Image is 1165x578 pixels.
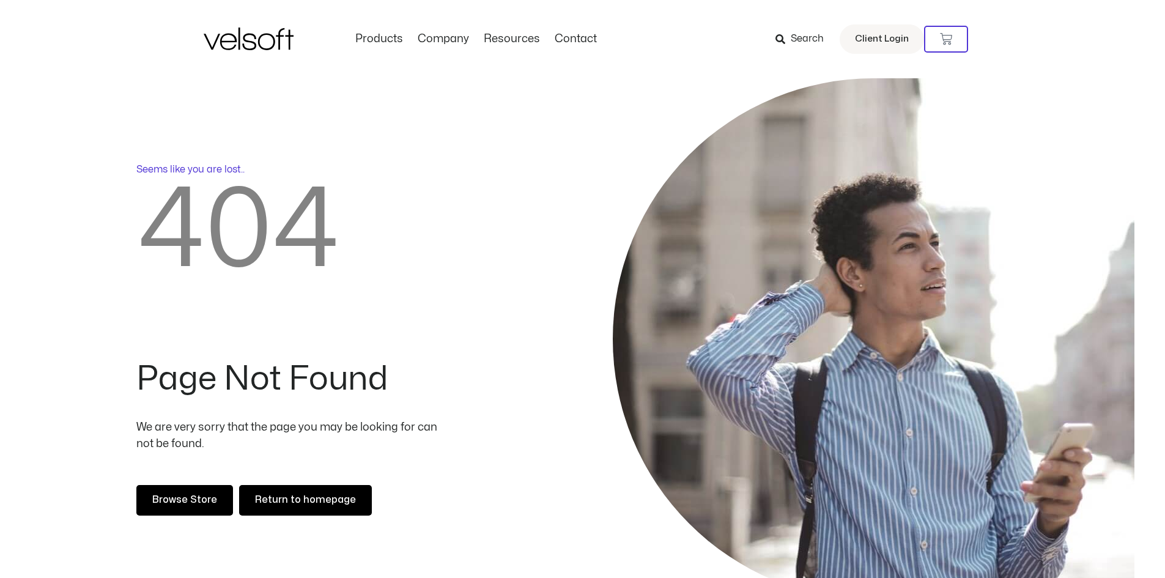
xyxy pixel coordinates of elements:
img: Velsoft Training Materials [204,28,294,50]
a: ContactMenu Toggle [547,32,604,46]
span: Return to homepage [255,492,356,508]
h2: Page Not Found [136,363,446,396]
a: CompanyMenu Toggle [410,32,476,46]
span: Browse Store [152,492,217,508]
p: Seems like you are lost.. [136,162,446,177]
span: Client Login [855,31,909,47]
a: Client Login [840,24,924,54]
a: ProductsMenu Toggle [348,32,410,46]
a: Search [775,29,832,50]
a: Return to homepage [239,485,372,516]
nav: Menu [348,32,604,46]
span: Search [791,31,824,47]
p: We are very sorry that the page you may be looking for can not be found. [136,419,446,452]
a: Browse Store [136,485,233,516]
a: ResourcesMenu Toggle [476,32,547,46]
h2: 404 [136,177,446,286]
